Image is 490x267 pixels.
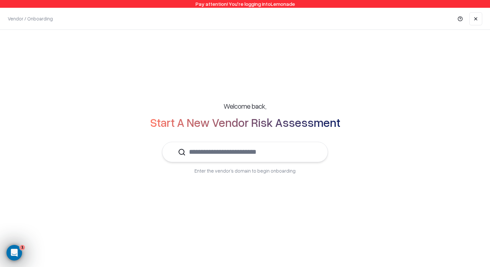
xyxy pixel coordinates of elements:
[6,245,22,261] iframe: Intercom live chat
[194,167,296,174] p: Enter the vendor’s domain to begin onboarding
[20,245,25,250] span: 1
[8,15,53,22] p: Vendor / Onboarding
[150,116,340,129] h2: Start A New Vendor Risk Assessment
[224,102,266,111] h5: Welcome back,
